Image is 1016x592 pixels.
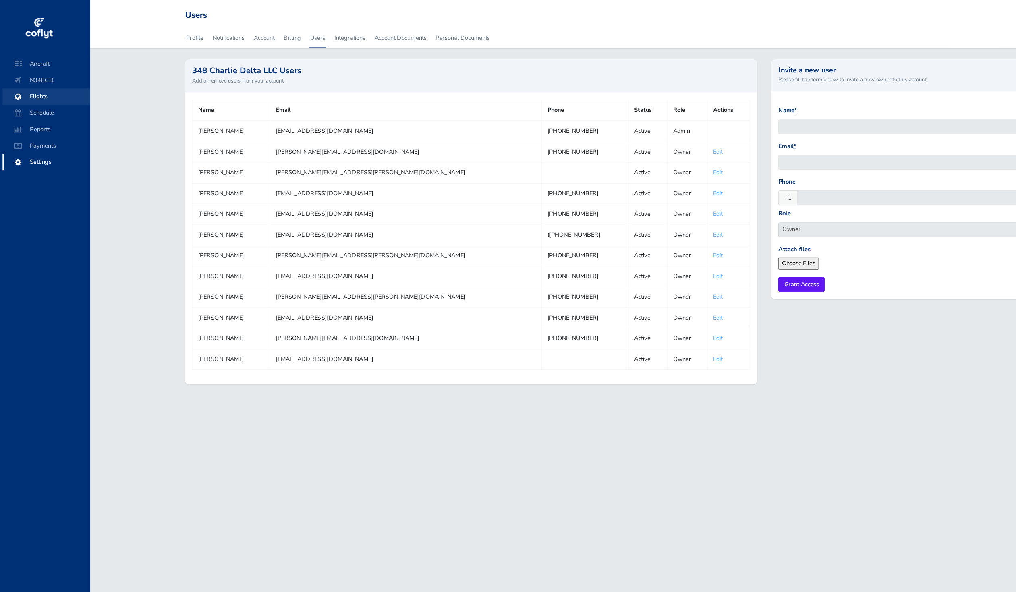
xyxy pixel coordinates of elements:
a: Personal Documents [388,26,438,43]
td: Active [560,291,594,309]
td: Owner [594,163,629,181]
small: Add or remove users from your account [174,68,667,76]
td: Active [560,254,594,272]
span: Need Help? [10,540,74,555]
td: [PERSON_NAME] [174,199,243,217]
a: Edit [634,241,643,249]
td: Active [560,272,594,291]
th: Role [594,89,629,107]
td: [PERSON_NAME] [174,309,243,327]
td: Active [560,236,594,254]
td: [EMAIL_ADDRESS][DOMAIN_NAME] [243,107,483,126]
span: Flights [15,79,76,93]
span: Aircraft [15,50,76,64]
td: Active [560,218,594,236]
td: [PERSON_NAME][EMAIL_ADDRESS][PERSON_NAME][DOMAIN_NAME] [243,218,483,236]
td: [PERSON_NAME] [174,144,243,163]
td: Active [560,126,594,144]
td: [PERSON_NAME][EMAIL_ADDRESS][DOMAIN_NAME] [243,291,483,309]
th: Status [560,89,594,107]
td: [EMAIL_ADDRESS][DOMAIN_NAME] [243,199,483,217]
label: Name [692,95,708,103]
a: Edit [634,150,643,157]
abbr: required [705,126,707,134]
a: Edit [634,315,643,322]
span: Schedule [15,93,76,108]
div: Users [168,10,187,19]
a: Notifications [191,26,221,43]
td: Owner [594,254,629,272]
span: Settings [15,137,76,151]
span: Payments [15,122,76,137]
span: N348CD [15,64,76,79]
td: [PHONE_NUMBER] [483,181,559,199]
span: Sign Out [10,576,74,590]
span: Reports [15,108,76,122]
th: Name [174,89,243,107]
a: Edit [634,186,643,194]
h2: 348 Charlie Delta LLC Users [174,60,667,67]
td: [PERSON_NAME][EMAIL_ADDRESS][DOMAIN_NAME] [243,126,483,144]
span: Owner [692,198,925,209]
td: [PHONE_NUMBER] [483,107,559,126]
td: [PHONE_NUMBER] [483,236,559,254]
td: [PERSON_NAME][EMAIL_ADDRESS][PERSON_NAME][DOMAIN_NAME] [243,144,483,163]
td: Admin [594,107,629,126]
td: [PERSON_NAME] [174,291,243,309]
label: Role [692,186,703,194]
td: [PERSON_NAME] [174,218,243,236]
img: coflyt logo [25,14,52,38]
td: Owner [594,272,629,291]
span: +1 [692,169,709,182]
a: Edit [634,278,643,285]
a: Edit [634,296,643,303]
td: [PERSON_NAME] [174,254,243,272]
label: Attach files [692,217,720,225]
td: [EMAIL_ADDRESS][DOMAIN_NAME] [243,309,483,327]
td: Active [560,107,594,126]
th: Email [243,89,483,107]
h3: Invite a new user [692,60,926,66]
td: Owner [594,309,629,327]
span: Owner [692,197,926,210]
a: Account Documents [334,26,382,43]
td: Active [560,199,594,217]
a: Billing [254,26,271,43]
td: Owner [594,181,629,199]
td: [EMAIL_ADDRESS][DOMAIN_NAME] [243,236,483,254]
td: Owner [594,291,629,309]
td: [PERSON_NAME] [174,236,243,254]
td: [PERSON_NAME] [174,181,243,199]
td: [PERSON_NAME] [174,272,243,291]
td: Active [560,309,594,327]
td: [PERSON_NAME] [174,163,243,181]
td: [PHONE_NUMBER] [483,163,559,181]
td: Active [560,181,594,199]
td: [PHONE_NUMBER] [483,291,559,309]
label: Email [692,126,707,134]
td: [PERSON_NAME] [174,126,243,144]
td: Owner [594,236,629,254]
td: Owner [594,144,629,163]
th: Phone [483,89,559,107]
td: [EMAIL_ADDRESS][DOMAIN_NAME] [243,181,483,199]
td: Active [560,144,594,163]
a: Edit [634,223,643,230]
td: [PERSON_NAME] [174,107,243,126]
td: Owner [594,126,629,144]
td: [PHONE_NUMBER] [483,272,559,291]
a: Account [228,26,248,43]
td: ([PHONE_NUMBER] [483,199,559,217]
td: [EMAIL_ADDRESS][DOMAIN_NAME] [243,272,483,291]
a: Edit [634,260,643,267]
td: [PHONE_NUMBER] [483,218,559,236]
a: Edit [634,205,643,212]
a: Users [278,26,292,43]
td: Owner [594,218,629,236]
div: Open Intercom Messenger [989,565,1008,584]
small: Please fill the form below to invite a new owner to this account [692,68,926,75]
td: [EMAIL_ADDRESS][DOMAIN_NAME] [243,163,483,181]
td: [PHONE_NUMBER] [483,254,559,272]
input: Grant Access [692,245,733,259]
a: Profile [168,26,185,43]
